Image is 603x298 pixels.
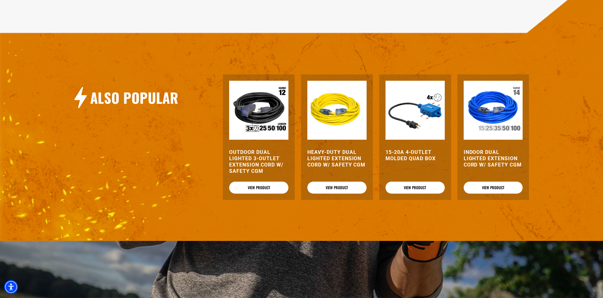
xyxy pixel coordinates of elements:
a: View Product [464,182,523,194]
img: yellow [307,81,367,140]
img: 15-20A 4-Outlet Molded Quad Box [386,81,445,140]
div: Accessibility Menu [4,280,18,294]
a: View Product [229,182,288,194]
h2: Also Popular [90,89,178,107]
a: View Product [307,182,367,194]
img: Outdoor Dual Lighted 3-Outlet Extension Cord w/ Safety CGM [229,81,288,140]
a: Outdoor Dual Lighted 3-Outlet Extension Cord w/ Safety CGM [229,149,288,174]
a: Heavy-Duty Dual Lighted Extension Cord w/ Safety CGM [307,149,367,168]
a: 15-20A 4-Outlet Molded Quad Box [386,149,445,162]
img: Indoor Dual Lighted Extension Cord w/ Safety CGM [464,81,523,140]
a: Indoor Dual Lighted Extension Cord w/ Safety CGM [464,149,523,168]
a: View Product [386,182,445,194]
